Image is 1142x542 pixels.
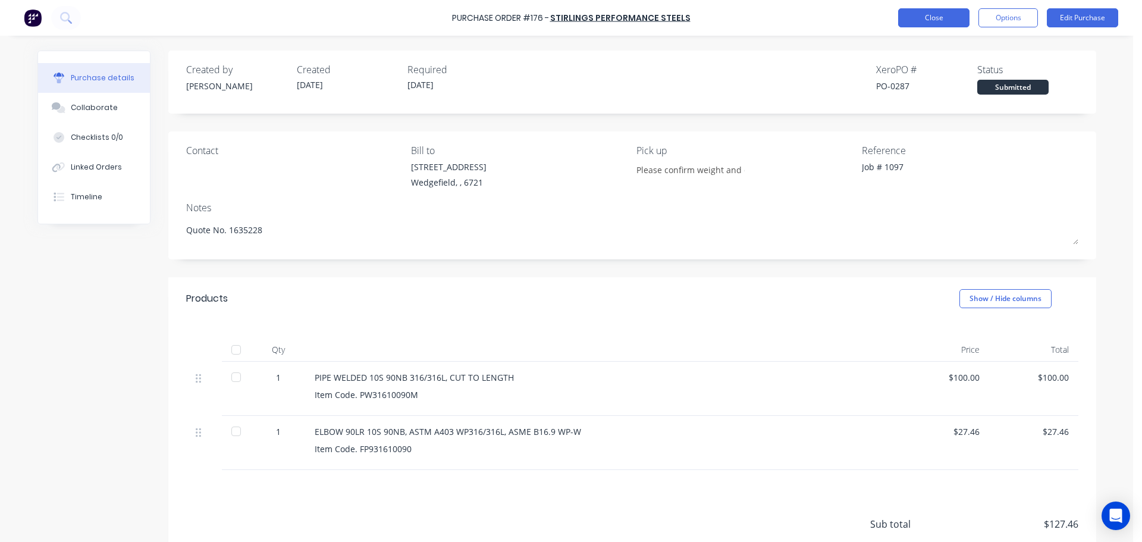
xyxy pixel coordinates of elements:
div: PO-0287 [876,80,977,92]
div: Xero PO # [876,62,977,77]
div: Total [989,338,1078,362]
div: Item Code. PW31610090M [315,389,890,401]
div: Purchase Order #176 - [452,12,549,24]
div: Wedgefield, , 6721 [411,176,487,189]
button: Show / Hide columns [959,289,1052,308]
div: Created by [186,62,287,77]
div: Collaborate [71,102,118,113]
textarea: Job # 1097 [862,161,1011,187]
button: Linked Orders [38,152,150,182]
div: Created [297,62,398,77]
div: $100.00 [909,371,980,384]
div: 1 [261,425,296,438]
div: Required [407,62,509,77]
div: Products [186,292,228,306]
div: Notes [186,200,1078,215]
div: $27.46 [909,425,980,438]
div: $100.00 [999,371,1069,384]
button: Purchase details [38,63,150,93]
div: Linked Orders [71,162,122,173]
div: PIPE WELDED 10S 90NB 316/316L, CUT TO LENGTH [315,371,890,384]
div: Qty [252,338,305,362]
div: 1 [261,371,296,384]
span: Sub total [870,517,959,531]
textarea: Quote No. 1635228 [186,218,1078,245]
a: Stirlings Performance Steels [550,12,691,24]
div: Contact [186,143,403,158]
div: Price [900,338,989,362]
div: $27.46 [999,425,1069,438]
button: Checklists 0/0 [38,123,150,152]
div: Item Code. FP931610090 [315,443,890,455]
img: Factory [24,9,42,27]
div: Timeline [71,192,102,202]
button: Edit Purchase [1047,8,1118,27]
div: Status [977,62,1078,77]
span: $127.46 [959,517,1078,531]
div: Purchase details [71,73,134,83]
button: Close [898,8,970,27]
div: Checklists 0/0 [71,132,123,143]
div: Open Intercom Messenger [1102,502,1130,530]
div: Submitted [977,80,1049,95]
button: Options [978,8,1038,27]
input: Enter notes... [636,161,745,178]
div: Pick up [636,143,853,158]
div: ELBOW 90LR 10S 90NB, ASTM A403 WP316/316L, ASME B16.9 WP-W [315,425,890,438]
button: Collaborate [38,93,150,123]
div: Bill to [411,143,628,158]
div: [PERSON_NAME] [186,80,287,92]
div: [STREET_ADDRESS] [411,161,487,173]
div: Reference [862,143,1078,158]
button: Timeline [38,182,150,212]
